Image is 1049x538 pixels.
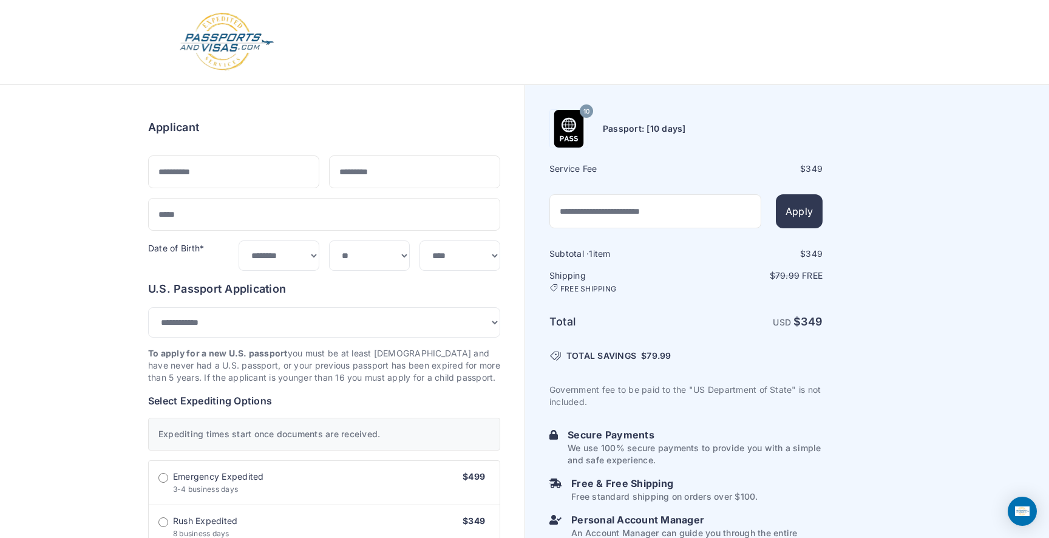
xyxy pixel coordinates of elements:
[647,350,671,361] span: 79.99
[793,315,823,328] strong: $
[775,270,799,281] span: 79.99
[806,248,823,259] span: 349
[571,512,823,527] h6: Personal Account Manager
[173,471,264,483] span: Emergency Expedited
[148,418,500,451] div: Expediting times start once documents are received.
[687,248,823,260] div: $
[148,348,288,358] strong: To apply for a new U.S. passport
[549,313,685,330] h6: Total
[549,163,685,175] h6: Service Fee
[463,516,485,526] span: $349
[549,248,685,260] h6: Subtotal · item
[687,270,823,282] p: $
[801,315,823,328] span: 349
[773,317,791,327] span: USD
[776,194,823,228] button: Apply
[148,243,204,253] label: Date of Birth*
[568,442,823,466] p: We use 100% secure payments to provide you with a simple and safe experience.
[173,515,237,527] span: Rush Expedited
[148,393,500,408] h6: Select Expediting Options
[1008,497,1037,526] div: Open Intercom Messenger
[173,485,238,494] span: 3-4 business days
[178,12,275,72] img: Logo
[568,427,823,442] h6: Secure Payments
[571,491,758,503] p: Free standard shipping on orders over $100.
[173,529,229,538] span: 8 business days
[583,104,589,120] span: 10
[549,270,685,294] h6: Shipping
[560,284,616,294] span: FREE SHIPPING
[589,248,592,259] span: 1
[571,476,758,491] h6: Free & Free Shipping
[802,270,823,281] span: Free
[148,281,500,298] h6: U.S. Passport Application
[550,110,588,148] img: Product Name
[806,163,823,174] span: 349
[603,123,686,135] h6: Passport: [10 days]
[463,471,485,482] span: $499
[148,347,500,384] p: you must be at least [DEMOGRAPHIC_DATA] and have never had a U.S. passport, or your previous pass...
[148,119,199,136] h6: Applicant
[687,163,823,175] div: $
[641,350,671,362] span: $
[549,384,823,408] p: Government fee to be paid to the "US Department of State" is not included.
[566,350,636,362] span: TOTAL SAVINGS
